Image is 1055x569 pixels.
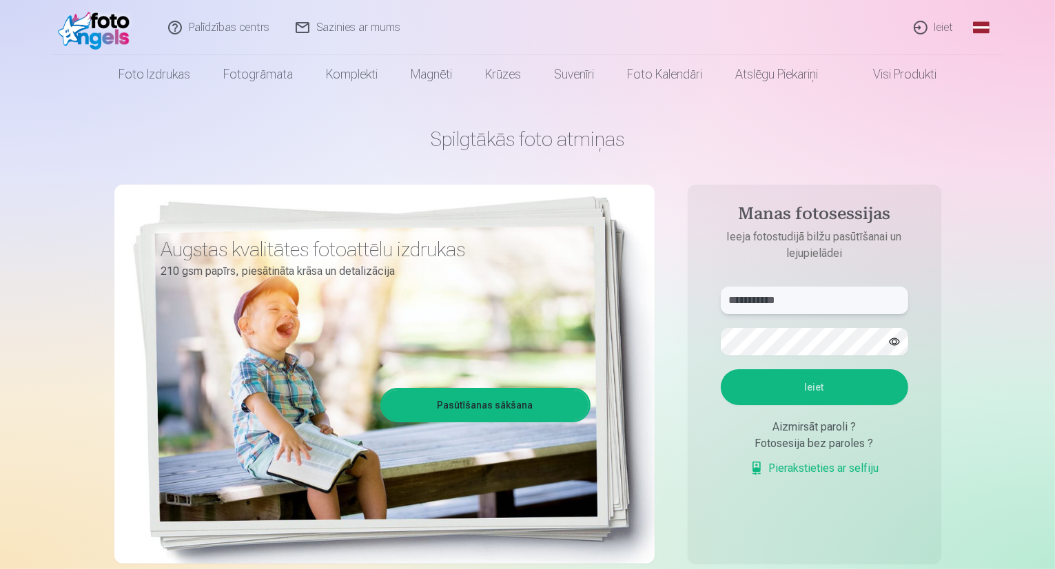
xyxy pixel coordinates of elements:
[707,229,922,262] p: Ieeja fotostudijā bilžu pasūtīšanai un lejupielādei
[207,55,309,94] a: Fotogrāmata
[707,204,922,229] h4: Manas fotosessijas
[382,390,588,420] a: Pasūtīšanas sākšana
[161,262,580,281] p: 210 gsm papīrs, piesātināta krāsa un detalizācija
[719,55,834,94] a: Atslēgu piekariņi
[161,237,580,262] h3: Augstas kvalitātes fotoattēlu izdrukas
[750,460,879,477] a: Pierakstieties ar selfiju
[834,55,953,94] a: Visi produkti
[611,55,719,94] a: Foto kalendāri
[309,55,394,94] a: Komplekti
[721,369,908,405] button: Ieiet
[537,55,611,94] a: Suvenīri
[394,55,469,94] a: Magnēti
[469,55,537,94] a: Krūzes
[58,6,137,50] img: /fa1
[721,435,908,452] div: Fotosesija bez paroles ?
[114,127,941,152] h1: Spilgtākās foto atmiņas
[102,55,207,94] a: Foto izdrukas
[721,419,908,435] div: Aizmirsāt paroli ?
